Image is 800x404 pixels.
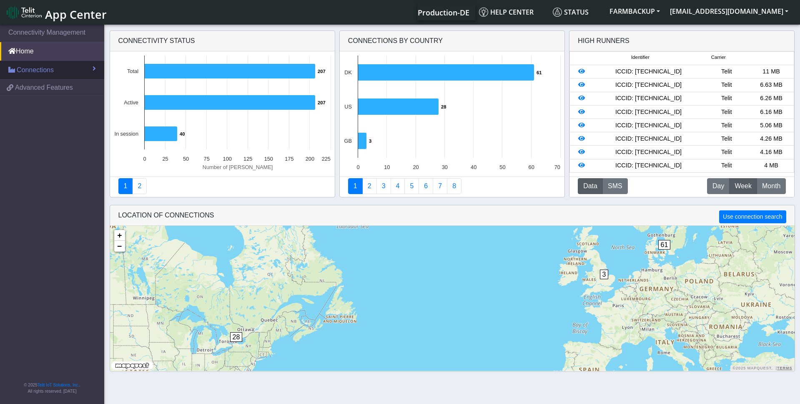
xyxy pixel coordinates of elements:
[712,181,724,191] span: Day
[528,164,534,170] text: 60
[369,139,371,144] text: 3
[162,156,168,162] text: 25
[762,181,780,191] span: Month
[413,164,419,170] text: 20
[114,131,138,137] text: In session
[479,8,488,17] img: knowledge.svg
[471,164,476,170] text: 40
[704,67,749,76] div: Telit
[553,8,562,17] img: status.svg
[749,67,793,76] div: 11 MB
[719,210,786,223] button: Use connection search
[243,156,252,162] text: 125
[441,104,446,109] text: 28
[593,148,705,157] div: ICCID: [TECHNICAL_ID]
[418,8,469,18] span: Production-DE
[114,241,125,252] a: Zoom out
[631,54,650,61] span: Identifier
[749,108,793,117] div: 6.16 MB
[419,178,433,194] a: 14 Days Trend
[593,81,705,90] div: ICCID: [TECHNICAL_ID]
[704,81,749,90] div: Telit
[499,164,505,170] text: 50
[285,156,293,162] text: 175
[417,4,469,20] a: Your current platform instance
[391,178,405,194] a: Connections By Carrier
[264,156,273,162] text: 150
[384,164,390,170] text: 10
[593,161,705,170] div: ICCID: [TECHNICAL_ID]
[132,178,147,194] a: Deployment status
[749,81,793,90] div: 6.63 MB
[735,181,752,191] span: Week
[110,31,335,51] div: Connectivity status
[593,67,705,76] div: ICCID: [TECHNICAL_ID]
[344,138,352,144] text: GB
[479,8,534,17] span: Help center
[442,164,448,170] text: 30
[7,3,105,21] a: App Center
[318,100,326,105] text: 207
[344,104,352,110] text: US
[704,108,749,117] div: Telit
[362,178,377,194] a: Carrier
[593,134,705,144] div: ICCID: [TECHNICAL_ID]
[711,54,726,61] span: Carrier
[321,156,330,162] text: 225
[707,178,730,194] button: Day
[730,366,794,371] div: ©2025 MapQuest, |
[578,178,603,194] button: Data
[127,68,138,74] text: Total
[118,178,326,194] nav: Summary paging
[665,4,793,19] button: [EMAIL_ADDRESS][DOMAIN_NAME]
[704,94,749,103] div: Telit
[202,164,273,170] text: Number of [PERSON_NAME]
[604,4,665,19] button: FARMBACKUP
[593,121,705,130] div: ICCID: [TECHNICAL_ID]
[554,164,560,170] text: 70
[704,121,749,130] div: Telit
[433,178,447,194] a: Zero Session
[777,366,792,370] a: Terms
[600,270,609,279] span: 3
[658,240,671,250] span: 61
[318,69,326,74] text: 207
[180,131,185,136] text: 40
[704,161,749,170] div: Telit
[17,65,54,75] span: Connections
[230,332,243,342] span: 28
[549,4,604,20] a: Status
[729,178,757,194] button: Week
[124,99,138,106] text: Active
[537,70,542,75] text: 61
[757,178,786,194] button: Month
[602,178,628,194] button: SMS
[749,134,793,144] div: 4.26 MB
[553,8,589,17] span: Status
[749,94,793,103] div: 6.26 MB
[593,94,705,103] div: ICCID: [TECHNICAL_ID]
[749,148,793,157] div: 4.16 MB
[45,7,107,22] span: App Center
[578,36,629,46] div: High Runners
[305,156,314,162] text: 200
[348,178,363,194] a: Connections By Country
[110,205,795,226] div: LOCATION OF CONNECTIONS
[704,148,749,157] div: Telit
[38,383,79,387] a: Telit IoT Solutions, Inc.
[593,108,705,117] div: ICCID: [TECHNICAL_ID]
[143,156,146,162] text: 0
[7,6,42,19] img: logo-telit-cinterion-gw-new.png
[704,134,749,144] div: Telit
[749,121,793,130] div: 5.06 MB
[356,164,359,170] text: 0
[404,178,419,194] a: Usage by Carrier
[348,178,556,194] nav: Summary paging
[340,31,564,51] div: Connections By Country
[114,230,125,241] a: Zoom in
[376,178,391,194] a: Usage per Country
[183,156,188,162] text: 50
[223,156,231,162] text: 100
[447,178,461,194] a: Not Connected for 30 days
[203,156,209,162] text: 75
